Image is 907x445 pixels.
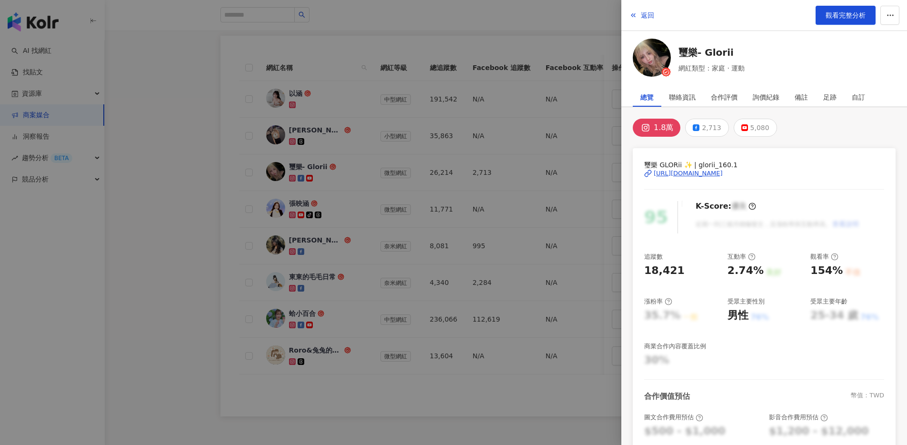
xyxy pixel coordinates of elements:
div: 備註 [795,88,808,107]
div: 詢價紀錄 [753,88,779,107]
a: [URL][DOMAIN_NAME] [644,169,884,178]
img: KOL Avatar [633,39,671,77]
div: K-Score : [696,201,756,212]
a: 觀看完整分析 [816,6,876,25]
div: 漲粉率 [644,297,672,306]
div: 2.74% [728,263,764,278]
button: 5,080 [734,119,777,137]
div: 18,421 [644,263,685,278]
div: 追蹤數 [644,253,663,261]
div: 男性 [728,308,748,323]
button: 返回 [629,6,655,25]
div: 受眾主要年齡 [810,297,847,306]
div: 154% [810,263,843,278]
span: 網紅類型：家庭 · 運動 [678,63,745,73]
a: KOL Avatar [633,39,671,80]
div: 聯絡資訊 [669,88,696,107]
div: 合作評價 [711,88,738,107]
div: 足跡 [823,88,837,107]
div: 受眾主要性別 [728,297,765,306]
div: [URL][DOMAIN_NAME] [654,169,723,178]
div: 幣值：TWD [851,391,884,402]
div: 合作價值預估 [644,391,690,402]
div: 圖文合作費用預估 [644,413,703,422]
span: 返回 [641,11,654,19]
div: 互動率 [728,253,756,261]
div: 自訂 [852,88,865,107]
div: 1.8萬 [654,121,673,134]
div: 商業合作內容覆蓋比例 [644,342,706,351]
a: 璽樂- Glorii [678,46,745,59]
div: 2,713 [702,121,721,134]
button: 1.8萬 [633,119,680,137]
div: 總覽 [640,88,654,107]
button: 2,713 [685,119,728,137]
div: 影音合作費用預估 [769,413,828,422]
div: 5,080 [750,121,769,134]
span: 璽樂 GLORii ✨ | glorii_160.1 [644,160,884,170]
span: 觀看完整分析 [826,11,866,19]
div: 觀看率 [810,253,838,261]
